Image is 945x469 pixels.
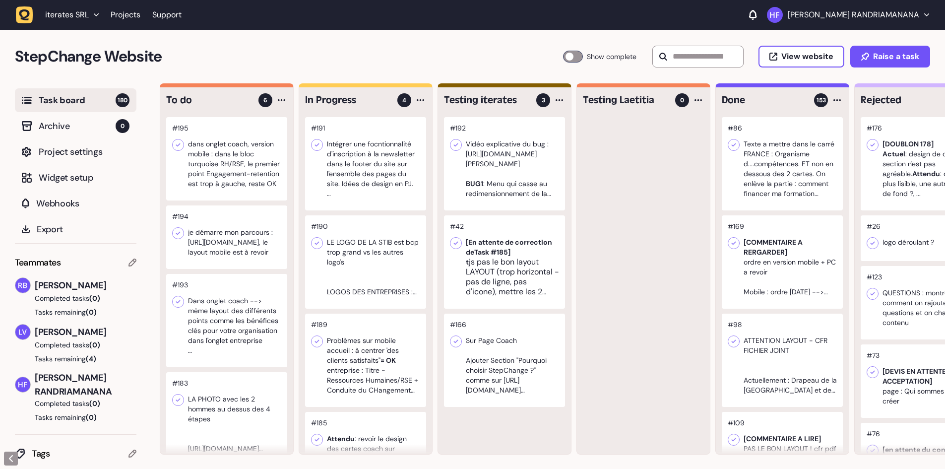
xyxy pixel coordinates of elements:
[86,413,97,422] span: (0)
[15,217,136,241] button: Export
[722,93,807,107] h4: Done
[15,278,30,293] img: Rodolphe Balay
[15,399,128,408] button: Completed tasks(0)
[39,119,116,133] span: Archive
[86,308,97,317] span: (0)
[873,53,919,61] span: Raise a task
[767,7,783,23] img: Harimisa Fidèle Ullmann RANDRIAMANANA
[15,166,136,190] button: Widget setup
[767,7,929,23] button: [PERSON_NAME] RANDRIAMANANA
[15,325,30,339] img: Laetitia van Wijck
[16,6,105,24] button: iterates SRL
[15,256,61,269] span: Teammates
[817,96,826,105] span: 153
[15,140,136,164] button: Project settings
[15,307,136,317] button: Tasks remaining(0)
[15,88,136,112] button: Task board180
[15,114,136,138] button: Archive0
[39,93,116,107] span: Task board
[587,51,636,63] span: Show complete
[116,93,129,107] span: 180
[305,93,390,107] h4: In Progress
[32,447,128,461] span: Tags
[781,53,833,61] span: View website
[15,293,128,303] button: Completed tasks(0)
[542,96,545,105] span: 3
[15,354,136,364] button: Tasks remaining(4)
[35,278,136,292] span: [PERSON_NAME]
[89,340,100,349] span: (0)
[116,119,129,133] span: 0
[111,6,140,24] a: Projects
[15,377,30,392] img: Harimisa Fidèle Ullmann RANDRIAMANANA
[402,96,406,105] span: 4
[39,145,129,159] span: Project settings
[263,96,267,105] span: 6
[680,96,684,105] span: 0
[166,93,252,107] h4: To do
[89,294,100,303] span: (0)
[35,325,136,339] span: [PERSON_NAME]
[152,10,182,20] a: Support
[35,371,136,399] span: [PERSON_NAME] RANDRIAMANANA
[15,340,128,350] button: Completed tasks(0)
[36,197,129,210] span: Webhooks
[89,399,100,408] span: (0)
[15,45,563,68] h2: StepChange Website
[788,10,919,20] p: [PERSON_NAME] RANDRIAMANANA
[583,93,668,107] h4: Testing Laetitia
[15,192,136,215] button: Webhooks
[86,354,96,363] span: (4)
[444,93,529,107] h4: Testing iterates
[758,46,844,67] button: View website
[850,46,930,67] button: Raise a task
[39,171,129,185] span: Widget setup
[15,412,136,422] button: Tasks remaining(0)
[37,222,129,236] span: Export
[45,10,89,20] span: iterates SRL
